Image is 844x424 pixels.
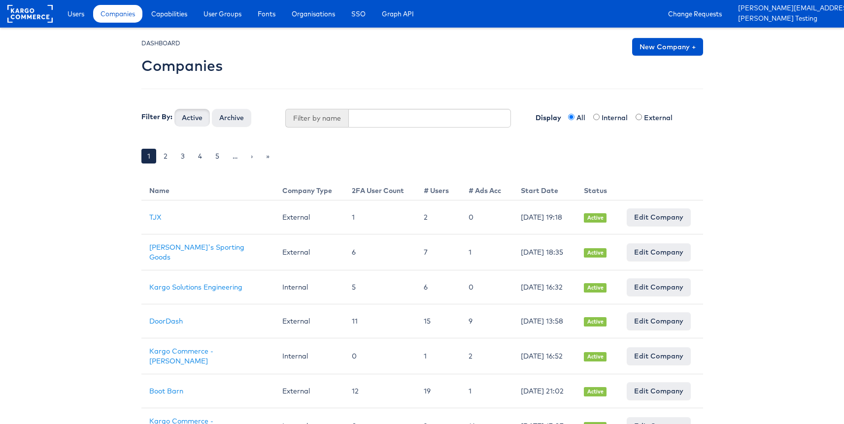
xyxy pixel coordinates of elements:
td: [DATE] 21:02 [513,374,576,408]
td: [DATE] 19:18 [513,200,576,234]
td: 1 [461,374,513,408]
td: 15 [416,304,461,338]
td: 5 [344,270,416,304]
a: [PERSON_NAME] Testing [738,14,837,24]
td: 6 [416,270,461,304]
td: External [274,234,344,270]
td: 2 [416,200,461,234]
a: [PERSON_NAME][EMAIL_ADDRESS][PERSON_NAME][DOMAIN_NAME] [738,3,837,14]
th: # Users [416,178,461,200]
span: Capabilities [151,9,187,19]
a: [PERSON_NAME]'s Sporting Goods [149,243,244,261]
span: Graph API [382,9,414,19]
a: 1 [141,149,156,163]
td: 11 [344,304,416,338]
td: Internal [274,270,344,304]
span: Active [584,387,607,396]
span: Active [584,213,607,223]
td: [DATE] 13:58 [513,304,576,338]
span: Organisations [292,9,335,19]
td: [DATE] 16:32 [513,270,576,304]
a: 5 [209,149,225,163]
th: Status [576,178,619,200]
span: Companies [101,9,135,19]
td: 1 [461,234,513,270]
td: 2 [461,338,513,374]
a: Boot Barn [149,387,183,395]
span: Active [584,317,607,326]
a: Organisations [284,5,342,23]
a: Graph API [374,5,421,23]
td: 7 [416,234,461,270]
a: Kargo Solutions Engineering [149,283,242,292]
th: Company Type [274,178,344,200]
td: 0 [461,270,513,304]
td: [DATE] 18:35 [513,234,576,270]
span: User Groups [203,9,241,19]
td: 12 [344,374,416,408]
th: # Ads Acc [461,178,513,200]
td: [DATE] 16:52 [513,338,576,374]
a: Edit Company [627,347,691,365]
button: Active [174,109,210,127]
h2: Companies [141,58,223,74]
span: SSO [351,9,366,19]
th: Start Date [513,178,576,200]
a: TJX [149,213,162,222]
td: 9 [461,304,513,338]
label: External [644,113,678,123]
a: Edit Company [627,243,691,261]
label: Filter By: [141,112,172,122]
td: Internal [274,338,344,374]
a: User Groups [196,5,249,23]
span: Filter by name [285,109,348,128]
a: Edit Company [627,278,691,296]
td: External [274,304,344,338]
span: Active [584,248,607,258]
label: Display [526,109,566,123]
a: Edit Company [627,382,691,400]
td: External [274,200,344,234]
a: New Company + [632,38,703,56]
td: 1 [416,338,461,374]
button: Archive [212,109,251,127]
span: Fonts [258,9,275,19]
span: Active [584,283,607,293]
th: Name [141,178,275,200]
td: 0 [344,338,416,374]
a: 4 [192,149,208,163]
small: DASHBOARD [141,39,180,47]
td: 19 [416,374,461,408]
a: DoorDash [149,317,183,326]
a: Edit Company [627,208,691,226]
a: » [260,149,275,163]
td: 0 [461,200,513,234]
a: Capabilities [144,5,195,23]
td: 1 [344,200,416,234]
a: › [245,149,259,163]
label: All [576,113,591,123]
a: 3 [175,149,191,163]
td: External [274,374,344,408]
a: SSO [344,5,373,23]
a: Change Requests [661,5,729,23]
a: … [227,149,243,163]
td: 6 [344,234,416,270]
a: Companies [93,5,142,23]
a: 2 [158,149,173,163]
a: Fonts [250,5,283,23]
span: Active [584,352,607,361]
label: Internal [602,113,634,123]
a: Edit Company [627,312,691,330]
th: 2FA User Count [344,178,416,200]
a: Users [60,5,92,23]
span: Users [68,9,84,19]
a: Kargo Commerce - [PERSON_NAME] [149,347,213,365]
